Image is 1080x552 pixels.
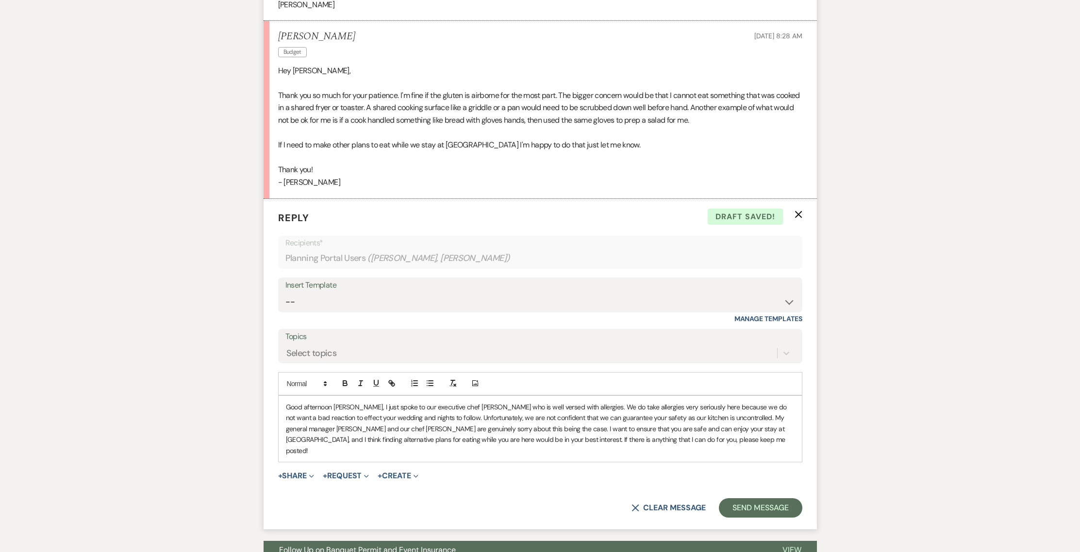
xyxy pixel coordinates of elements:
[278,47,307,57] span: Budget
[278,472,315,480] button: Share
[278,31,355,43] h5: [PERSON_NAME]
[285,249,795,268] div: Planning Portal Users
[378,472,382,480] span: +
[754,32,802,40] span: [DATE] 8:28 AM
[708,209,783,225] span: Draft saved!
[719,498,802,518] button: Send Message
[285,330,795,344] label: Topics
[278,89,802,127] p: Thank you so much for your patience. I'm fine if the gluten is airborne for the most part. The bi...
[285,278,795,292] div: Insert Template
[367,252,510,265] span: ( [PERSON_NAME], [PERSON_NAME] )
[278,211,309,224] span: Reply
[278,65,802,77] p: Hey [PERSON_NAME],
[278,176,802,189] p: - [PERSON_NAME]
[285,237,795,249] p: Recipients*
[378,472,418,480] button: Create
[631,504,705,512] button: Clear message
[734,314,802,323] a: Manage Templates
[323,472,369,480] button: Request
[323,472,327,480] span: +
[278,163,802,176] p: Thank you!
[286,346,337,359] div: Select topics
[278,139,802,151] p: If I need to make other plans to eat while we stay at [GEOGRAPHIC_DATA] I'm happy to do that just...
[286,402,795,456] p: Good afternoon [PERSON_NAME], I just spoke to our executive chef [PERSON_NAME] who is well versed...
[278,472,282,480] span: +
